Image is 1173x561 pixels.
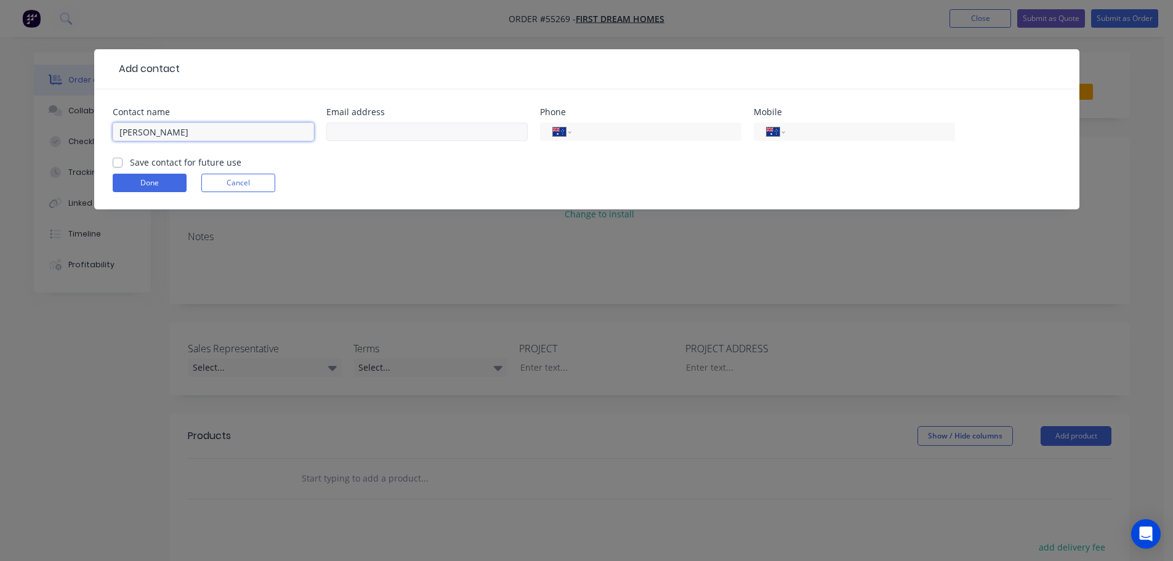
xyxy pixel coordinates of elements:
[113,174,187,192] button: Done
[326,108,528,116] div: Email address
[1131,519,1161,549] div: Open Intercom Messenger
[113,108,314,116] div: Contact name
[754,108,955,116] div: Mobile
[201,174,275,192] button: Cancel
[540,108,741,116] div: Phone
[130,156,241,169] label: Save contact for future use
[113,62,180,76] div: Add contact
